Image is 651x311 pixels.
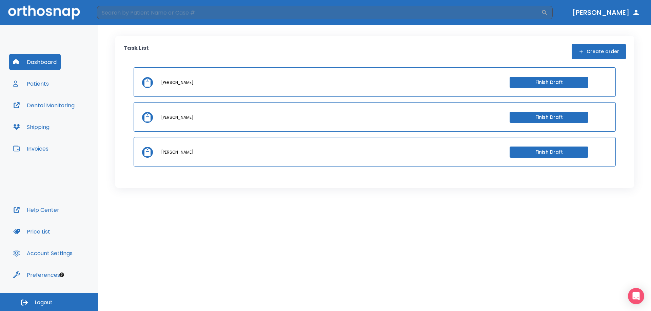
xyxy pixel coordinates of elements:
button: Shipping [9,119,54,135]
p: [PERSON_NAME] [161,149,194,155]
button: Price List [9,223,54,240]
div: Open Intercom Messenger [628,288,644,304]
button: Help Center [9,202,63,218]
button: Finish Draft [510,147,588,158]
p: Task List [123,44,149,59]
button: Preferences [9,267,64,283]
button: Invoices [9,140,53,157]
button: Dashboard [9,54,61,70]
button: Dental Monitoring [9,97,79,113]
button: Finish Draft [510,112,588,123]
button: Account Settings [9,245,77,261]
button: Create order [572,44,626,59]
span: Logout [35,299,53,306]
div: Tooltip anchor [59,272,65,278]
button: Finish Draft [510,77,588,88]
input: Search by Patient Name or Case # [97,6,541,19]
p: [PERSON_NAME] [161,80,194,86]
img: Orthosnap [8,5,80,19]
button: Patients [9,75,53,92]
p: [PERSON_NAME] [161,114,194,120]
button: [PERSON_NAME] [570,6,643,19]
